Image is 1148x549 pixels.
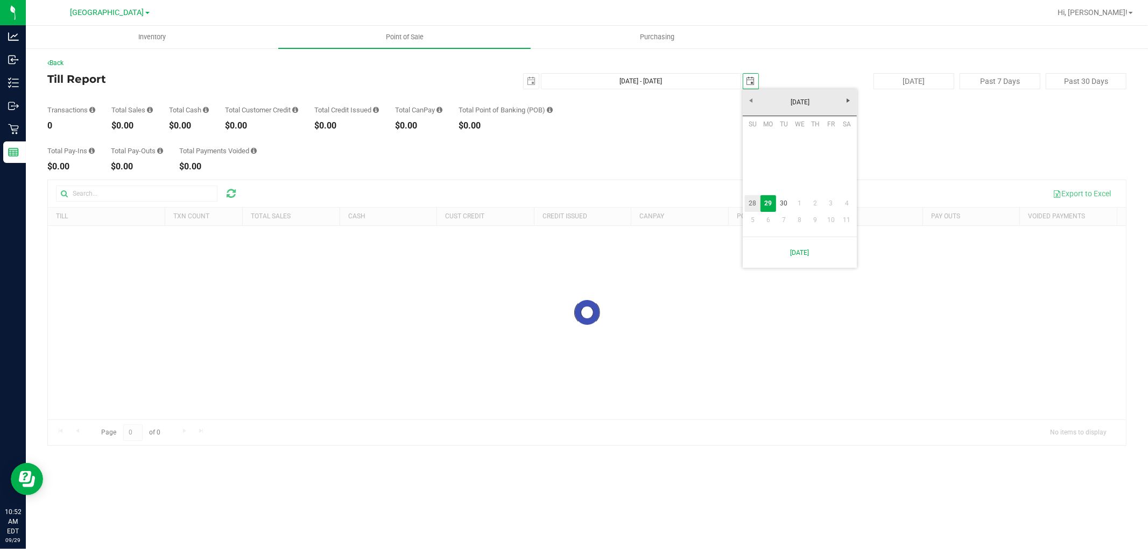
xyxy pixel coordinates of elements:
[760,116,776,132] th: Monday
[459,122,553,130] div: $0.00
[395,122,442,130] div: $0.00
[251,147,257,154] i: Sum of all voided payment transaction amounts (excluding tips and transaction fees) within the da...
[8,54,19,65] inline-svg: Inbound
[314,122,379,130] div: $0.00
[459,106,553,113] div: Total Point of Banking (POB)
[203,106,209,113] i: Sum of all successful, non-voided cash payment transaction amounts (excluding tips and transactio...
[314,106,379,113] div: Total Credit Issued
[8,77,19,88] inline-svg: Inventory
[8,101,19,111] inline-svg: Outbound
[371,32,438,42] span: Point of Sale
[373,106,379,113] i: Sum of all successful refund transaction amounts from purchase returns resulting in account credi...
[47,59,64,67] a: Back
[124,32,180,42] span: Inventory
[742,94,858,111] a: [DATE]
[47,162,95,171] div: $0.00
[5,507,21,536] p: 10:52 AM EDT
[745,212,760,229] a: 5
[760,195,776,212] a: 29
[823,116,839,132] th: Friday
[823,195,839,212] a: 3
[839,195,855,212] a: 4
[807,195,823,212] a: 2
[169,122,209,130] div: $0.00
[743,74,758,89] span: select
[8,124,19,134] inline-svg: Retail
[524,74,539,89] span: select
[760,195,776,212] td: Current focused date is Monday, September 29, 2025
[807,116,823,132] th: Thursday
[8,147,19,158] inline-svg: Reports
[71,8,144,17] span: [GEOGRAPHIC_DATA]
[47,73,407,85] h4: Till Report
[395,106,442,113] div: Total CanPay
[47,122,95,130] div: 0
[547,106,553,113] i: Sum of the successful, non-voided point-of-banking payment transaction amounts, both via payment ...
[179,147,257,154] div: Total Payments Voided
[823,212,839,229] a: 10
[47,106,95,113] div: Transactions
[874,73,954,89] button: [DATE]
[26,26,278,48] a: Inventory
[840,92,857,109] a: Next
[147,106,153,113] i: Sum of all successful, non-voided payment transaction amounts (excluding tips and transaction fee...
[169,106,209,113] div: Total Cash
[749,241,851,263] a: [DATE]
[1046,73,1126,89] button: Past 30 Days
[8,31,19,42] inline-svg: Analytics
[89,106,95,113] i: Count of all successful payment transactions, possibly including voids, refunds, and cash-back fr...
[625,32,689,42] span: Purchasing
[531,26,783,48] a: Purchasing
[89,147,95,154] i: Sum of all cash pay-ins added to tills within the date range.
[776,195,792,212] a: 30
[111,122,153,130] div: $0.00
[776,212,792,229] a: 7
[278,26,531,48] a: Point of Sale
[745,116,760,132] th: Sunday
[745,195,760,212] a: 28
[1058,8,1128,17] span: Hi, [PERSON_NAME]!
[807,212,823,229] a: 9
[157,147,163,154] i: Sum of all cash pay-outs removed from tills within the date range.
[225,122,298,130] div: $0.00
[111,162,163,171] div: $0.00
[776,116,792,132] th: Tuesday
[839,116,855,132] th: Saturday
[760,212,776,229] a: 6
[839,212,855,229] a: 11
[292,106,298,113] i: Sum of all successful, non-voided payment transaction amounts using account credit as the payment...
[11,463,43,495] iframe: Resource center
[179,162,257,171] div: $0.00
[111,106,153,113] div: Total Sales
[5,536,21,544] p: 09/29
[225,106,298,113] div: Total Customer Credit
[47,147,95,154] div: Total Pay-Ins
[436,106,442,113] i: Sum of all successful, non-voided payment transaction amounts using CanPay (as well as manual Can...
[111,147,163,154] div: Total Pay-Outs
[792,195,807,212] a: 1
[792,212,807,229] a: 8
[960,73,1040,89] button: Past 7 Days
[792,116,807,132] th: Wednesday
